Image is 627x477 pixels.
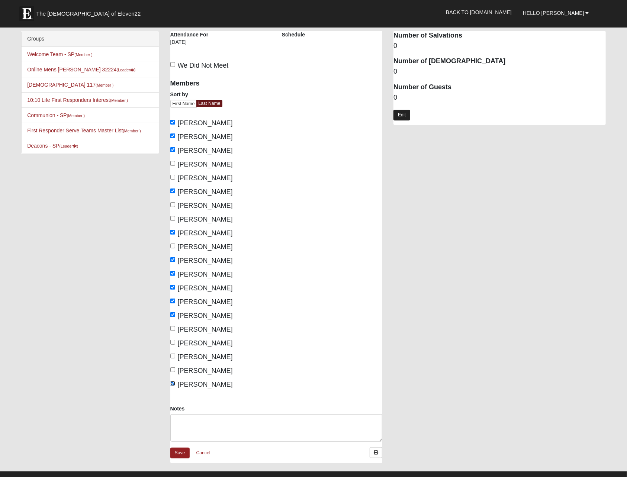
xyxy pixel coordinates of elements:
dd: 0 [393,67,606,77]
span: [PERSON_NAME] [178,243,233,251]
a: Back to [DOMAIN_NAME] [440,3,517,22]
small: (Leader ) [60,144,78,148]
input: [PERSON_NAME] [170,244,175,248]
a: Edit [393,110,410,120]
small: (Member ) [67,113,85,118]
span: [PERSON_NAME] [178,257,233,264]
input: [PERSON_NAME] [170,120,175,125]
dd: 0 [393,93,606,103]
span: [PERSON_NAME] [178,188,233,196]
a: Welcome Team - SP(Member ) [27,51,93,57]
a: First Responder Serve Teams Master List(Member ) [27,128,141,133]
input: [PERSON_NAME] [170,340,175,345]
span: [PERSON_NAME] [178,133,233,141]
input: [PERSON_NAME] [170,175,175,180]
span: [PERSON_NAME] [178,339,233,347]
span: The [DEMOGRAPHIC_DATA] of Eleven22 [36,10,141,17]
a: First Name [170,100,197,108]
small: (Member ) [123,129,141,133]
label: Notes [170,405,185,412]
a: Save [170,448,190,458]
label: Schedule [282,31,305,38]
input: [PERSON_NAME] [170,202,175,207]
a: Print Attendance Roster [370,447,382,458]
span: [PERSON_NAME] [178,216,233,223]
a: The [DEMOGRAPHIC_DATA] of Eleven22 [16,3,164,21]
input: [PERSON_NAME] [170,326,175,331]
dd: 0 [393,41,606,51]
input: [PERSON_NAME] [170,354,175,358]
a: Last Name [196,100,222,107]
a: Online Mens [PERSON_NAME] 32224(Leader) [27,67,135,72]
div: [DATE] [170,38,215,51]
input: We Did Not Meet [170,62,175,67]
a: 10:10 Life First Responders Interest(Member ) [27,97,128,103]
input: [PERSON_NAME] [170,216,175,221]
input: [PERSON_NAME] [170,257,175,262]
span: [PERSON_NAME] [178,381,233,388]
span: [PERSON_NAME] [178,367,233,374]
small: (Member ) [96,83,113,87]
span: [PERSON_NAME] [178,119,233,127]
a: Cancel [192,447,215,459]
input: [PERSON_NAME] [170,230,175,235]
dt: Number of Salvations [393,31,606,41]
input: [PERSON_NAME] [170,299,175,303]
a: Deacons - SP(Leader) [27,143,78,149]
small: (Member ) [110,98,128,103]
span: [PERSON_NAME] [178,353,233,361]
span: Hello [PERSON_NAME] [523,10,584,16]
a: Communion - SP(Member ) [27,112,85,118]
input: [PERSON_NAME] [170,285,175,290]
span: [PERSON_NAME] [178,312,233,319]
span: [PERSON_NAME] [178,298,233,306]
span: [PERSON_NAME] [178,284,233,292]
span: [PERSON_NAME] [178,174,233,182]
dt: Number of Guests [393,83,606,92]
span: [PERSON_NAME] [178,147,233,154]
input: [PERSON_NAME] [170,271,175,276]
a: [DEMOGRAPHIC_DATA] 117(Member ) [27,82,113,88]
dt: Number of [DEMOGRAPHIC_DATA] [393,57,606,66]
img: Eleven22 logo [19,6,34,21]
span: [PERSON_NAME] [178,326,233,333]
input: [PERSON_NAME] [170,367,175,372]
span: [PERSON_NAME] [178,229,233,237]
input: [PERSON_NAME] [170,381,175,386]
input: [PERSON_NAME] [170,312,175,317]
input: [PERSON_NAME] [170,161,175,166]
input: [PERSON_NAME] [170,188,175,193]
input: [PERSON_NAME] [170,147,175,152]
span: [PERSON_NAME] [178,271,233,278]
label: Attendance For [170,31,209,38]
span: [PERSON_NAME] [178,161,233,168]
input: [PERSON_NAME] [170,133,175,138]
small: (Leader ) [117,68,136,72]
span: We Did Not Meet [178,62,229,69]
label: Sort by [170,91,188,98]
h4: Members [170,80,271,88]
a: Hello [PERSON_NAME] [517,4,595,22]
small: (Member ) [74,52,92,57]
div: Groups [22,31,158,47]
span: [PERSON_NAME] [178,202,233,209]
